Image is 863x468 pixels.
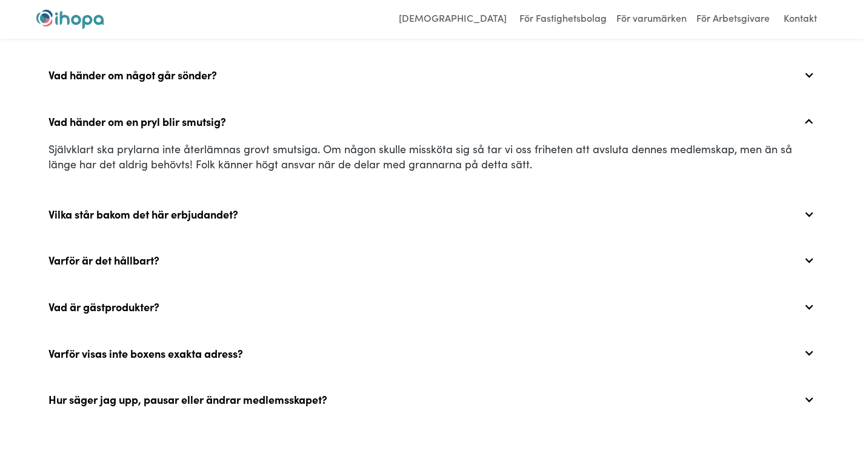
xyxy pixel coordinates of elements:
div: Varför visas inte boxens exakta adress? [48,347,243,360]
a: För Arbetsgivare [693,10,773,29]
div: Vilka står bakom det här erbjudandet? [48,208,238,221]
div: Vad händer om en pryl blir smutsig? [48,115,226,128]
div: Vad händer om en pryl blir smutsig? [36,102,827,141]
div: Hur säger jag upp, pausar eller ändrar medlemsskapet? [48,393,327,406]
div: Vilka står bakom det här erbjudandet? [36,195,827,234]
a: För varumärken [613,10,690,29]
a: För Fastighetsbolag [516,10,610,29]
div: Vad är gästprodukter? [36,288,827,326]
a: home [36,10,104,29]
div: Vad händer om något går sönder? [48,68,217,82]
img: ihopa logo [36,10,104,29]
div: Varför är det hållbart? [48,254,159,267]
div: Vad är gästprodukter? [48,300,159,314]
p: Självklart ska prylarna inte återlämnas grovt smutsiga. Om någon skulle missköta sig så tar vi os... [48,141,815,171]
div: Vad händer om något går sönder? [36,56,827,94]
a: Kontakt [776,10,824,29]
div: Varför är det hållbart? [36,241,827,280]
a: [DEMOGRAPHIC_DATA] [393,10,513,29]
div: Varför visas inte boxens exakta adress? [36,334,827,372]
div: Hur säger jag upp, pausar eller ändrar medlemsskapet? [36,380,827,419]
